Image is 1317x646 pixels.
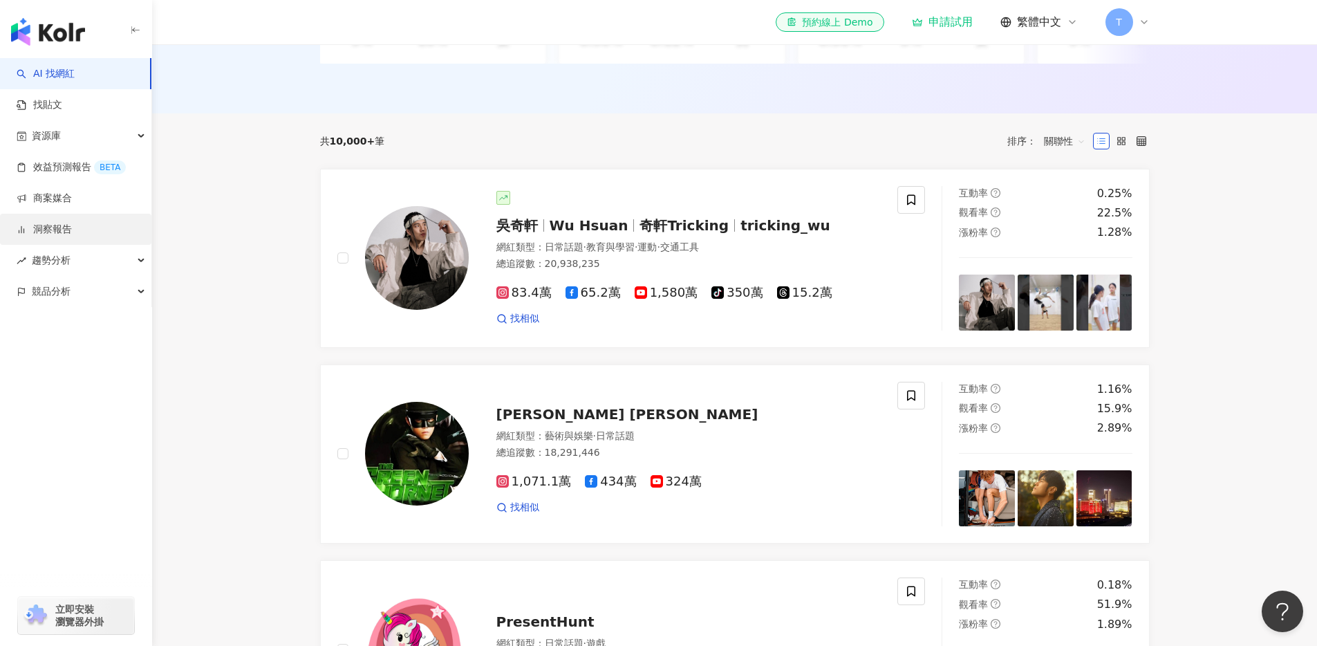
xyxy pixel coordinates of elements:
a: 洞察報告 [17,223,72,237]
span: [PERSON_NAME] [PERSON_NAME] [496,406,758,423]
img: KOL Avatar [365,402,469,506]
div: 22.5% [1097,205,1132,221]
span: 1,580萬 [635,286,698,300]
span: 1,071.1萬 [496,474,572,489]
span: 觀看率 [959,403,988,414]
div: 1.89% [1097,617,1132,632]
span: question-circle [991,228,1000,237]
span: T [1116,15,1122,30]
span: 互動率 [959,383,988,394]
span: 10,000+ [330,136,375,147]
div: 0.18% [1097,578,1132,593]
img: KOL Avatar [365,206,469,310]
span: · [593,430,596,441]
div: 1.16% [1097,382,1132,397]
span: 關聯性 [1044,130,1085,152]
span: 日常話題 [596,430,635,441]
span: 運動 [637,241,657,252]
a: KOL Avatar[PERSON_NAME] [PERSON_NAME]網紅類型：藝術與娛樂·日常話題總追蹤數：18,291,4461,071.1萬434萬324萬找相似互動率question... [320,364,1150,544]
a: 申請試用 [912,15,973,29]
a: 找相似 [496,312,539,326]
span: 漲粉率 [959,618,988,629]
span: 奇軒Tricking [639,217,729,234]
a: searchAI 找網紅 [17,67,75,81]
div: 1.28% [1097,225,1132,240]
span: 教育與學習 [586,241,635,252]
div: 2.89% [1097,421,1132,436]
span: · [635,241,637,252]
img: chrome extension [22,605,49,627]
a: 找相似 [496,501,539,515]
div: 共 筆 [320,136,385,147]
span: 觀看率 [959,599,988,610]
span: 434萬 [585,474,636,489]
img: logo [11,18,85,46]
div: 總追蹤數 ： 20,938,235 [496,257,881,271]
span: 趨勢分析 [32,245,71,276]
div: 網紅類型 ： [496,430,881,443]
a: 預約線上 Demo [776,12,884,32]
span: Wu Hsuan [550,217,628,234]
span: 350萬 [711,286,763,300]
span: question-circle [991,384,1000,394]
div: 預約線上 Demo [787,15,872,29]
span: 競品分析 [32,276,71,307]
iframe: Help Scout Beacon - Open [1262,591,1303,632]
span: 互動率 [959,579,988,590]
img: post-image [1076,470,1132,526]
span: 找相似 [510,501,539,515]
img: post-image [1076,275,1132,331]
span: 交通工具 [660,241,699,252]
span: question-circle [991,403,1000,413]
div: 51.9% [1097,597,1132,612]
span: 324萬 [651,474,702,489]
span: 15.2萬 [777,286,832,300]
span: 日常話題 [545,241,583,252]
span: 觀看率 [959,207,988,218]
span: 資源庫 [32,120,61,151]
span: question-circle [991,207,1000,217]
a: 商案媒合 [17,192,72,205]
span: 83.4萬 [496,286,552,300]
span: 繁體中文 [1017,15,1061,30]
div: 排序： [1007,130,1093,152]
span: tricking_wu [740,217,830,234]
img: post-image [1018,275,1074,331]
a: KOL Avatar吳奇軒Wu Hsuan奇軒Trickingtricking_wu網紅類型：日常話題·教育與學習·運動·交通工具總追蹤數：20,938,23583.4萬65.2萬1,580萬3... [320,169,1150,348]
span: 漲粉率 [959,423,988,434]
div: 15.9% [1097,401,1132,416]
span: 互動率 [959,187,988,199]
img: post-image [959,275,1015,331]
span: PresentHunt [496,613,595,630]
span: · [583,241,586,252]
div: 網紅類型 ： [496,241,881,255]
span: 漲粉率 [959,227,988,238]
div: 0.25% [1097,186,1132,201]
span: question-circle [991,619,1000,629]
span: question-circle [991,188,1000,198]
div: 總追蹤數 ： 18,291,446 [496,446,881,460]
img: post-image [1018,470,1074,526]
a: chrome extension立即安裝 瀏覽器外掛 [18,597,134,634]
span: 65.2萬 [566,286,621,300]
a: 效益預測報告BETA [17,160,126,174]
a: 找貼文 [17,98,62,112]
span: question-circle [991,423,1000,433]
span: 吳奇軒 [496,217,538,234]
img: post-image [959,470,1015,526]
span: · [657,241,660,252]
span: 找相似 [510,312,539,326]
span: question-circle [991,599,1000,609]
span: rise [17,256,26,266]
span: 藝術與娛樂 [545,430,593,441]
span: 立即安裝 瀏覽器外掛 [55,603,104,628]
span: question-circle [991,580,1000,589]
